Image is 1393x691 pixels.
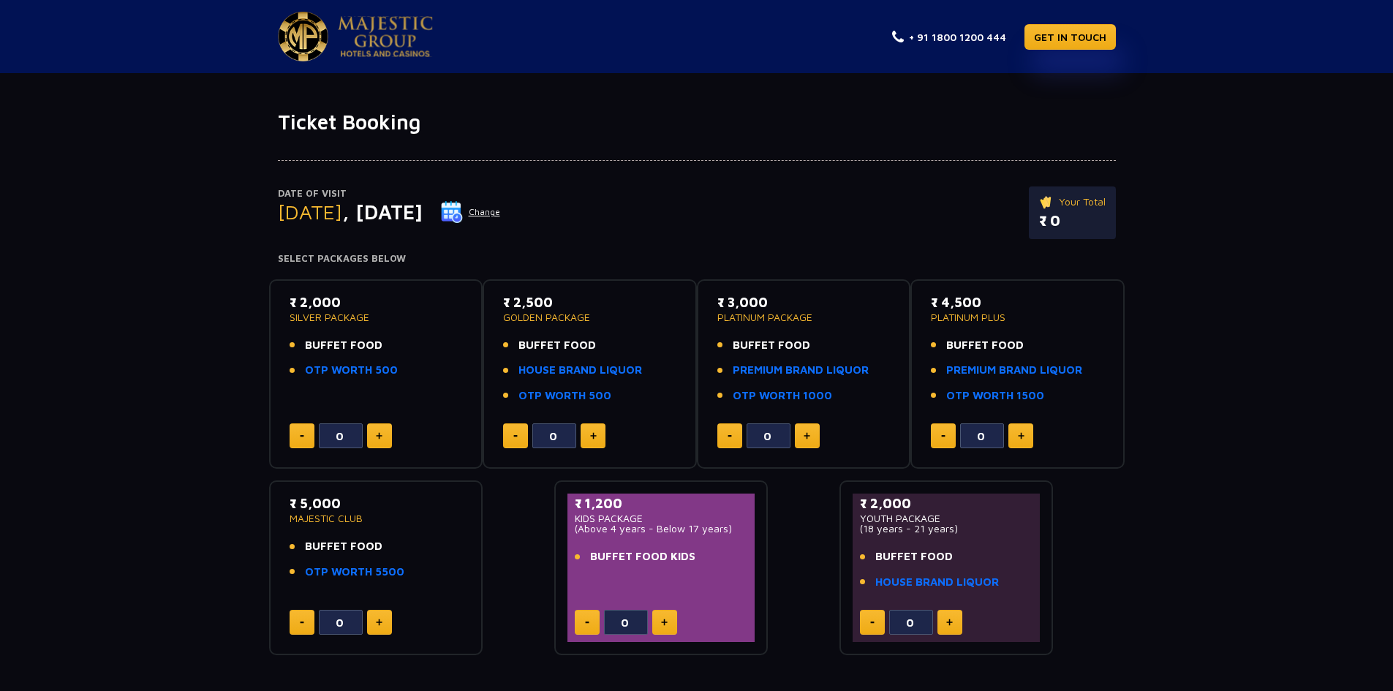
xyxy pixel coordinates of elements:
p: MAJESTIC CLUB [290,513,463,524]
span: BUFFET FOOD [733,337,810,354]
img: plus [804,432,810,439]
span: BUFFET FOOD [305,337,382,354]
img: plus [376,619,382,626]
a: PREMIUM BRAND LIQUOR [946,362,1082,379]
p: KIDS PACKAGE [575,513,748,524]
img: minus [941,435,945,437]
p: ₹ 2,000 [860,494,1033,513]
img: Majestic Pride [338,16,433,57]
img: Majestic Pride [278,12,328,61]
p: YOUTH PACKAGE [860,513,1033,524]
img: plus [590,432,597,439]
img: minus [585,622,589,624]
img: minus [300,622,304,624]
a: OTP WORTH 1000 [733,388,832,404]
span: BUFFET FOOD [946,337,1024,354]
a: OTP WORTH 5500 [305,564,404,581]
p: GOLDEN PACKAGE [503,312,676,322]
h1: Ticket Booking [278,110,1116,135]
p: ₹ 4,500 [931,292,1104,312]
span: BUFFET FOOD [875,548,953,565]
h4: Select Packages Below [278,253,1116,265]
img: plus [661,619,668,626]
p: ₹ 2,000 [290,292,463,312]
a: PREMIUM BRAND LIQUOR [733,362,869,379]
img: minus [870,622,875,624]
a: GET IN TOUCH [1024,24,1116,50]
img: plus [376,432,382,439]
p: (Above 4 years - Below 17 years) [575,524,748,534]
p: (18 years - 21 years) [860,524,1033,534]
p: SILVER PACKAGE [290,312,463,322]
p: Your Total [1039,194,1106,210]
img: plus [946,619,953,626]
img: plus [1018,432,1024,439]
img: minus [513,435,518,437]
p: ₹ 3,000 [717,292,891,312]
a: OTP WORTH 500 [305,362,398,379]
p: ₹ 0 [1039,210,1106,232]
span: BUFFET FOOD KIDS [590,548,695,565]
p: ₹ 1,200 [575,494,748,513]
p: ₹ 5,000 [290,494,463,513]
img: ticket [1039,194,1054,210]
span: BUFFET FOOD [305,538,382,555]
span: BUFFET FOOD [518,337,596,354]
span: , [DATE] [342,200,423,224]
a: OTP WORTH 1500 [946,388,1044,404]
span: [DATE] [278,200,342,224]
p: PLATINUM PLUS [931,312,1104,322]
a: HOUSE BRAND LIQUOR [875,574,999,591]
img: minus [728,435,732,437]
a: + 91 1800 1200 444 [892,29,1006,45]
p: ₹ 2,500 [503,292,676,312]
a: HOUSE BRAND LIQUOR [518,362,642,379]
button: Change [440,200,501,224]
p: Date of Visit [278,186,501,201]
a: OTP WORTH 500 [518,388,611,404]
p: PLATINUM PACKAGE [717,312,891,322]
img: minus [300,435,304,437]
